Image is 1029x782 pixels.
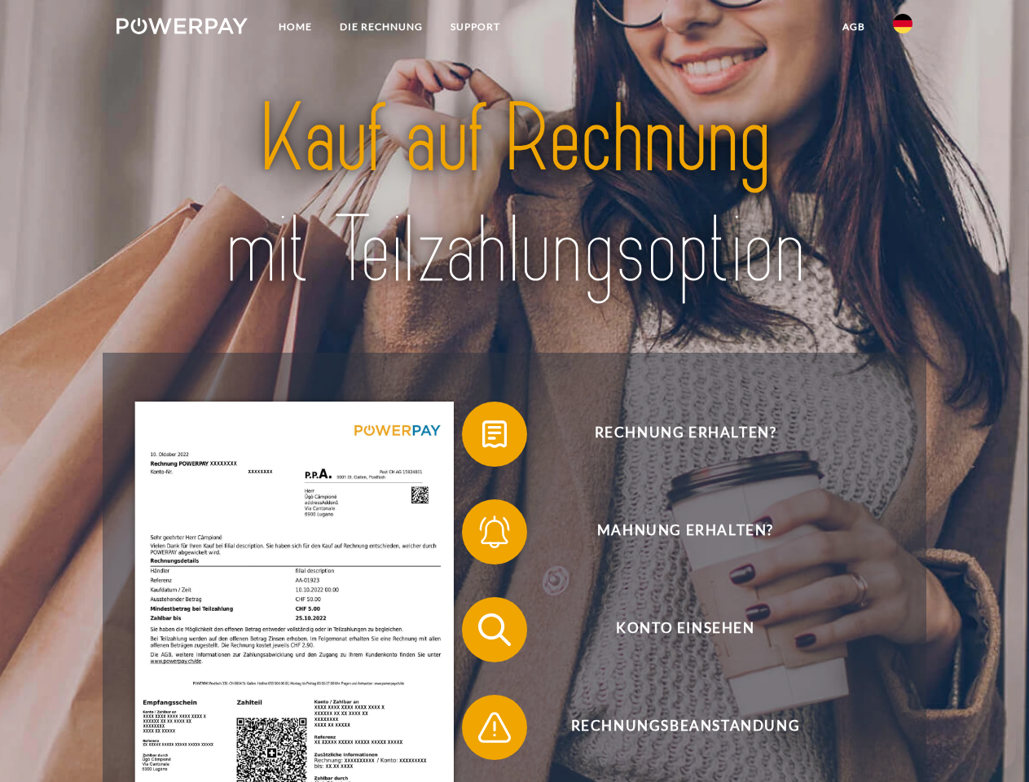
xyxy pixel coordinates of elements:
button: Mahnung erhalten? [462,499,886,565]
img: logo-powerpay-white.svg [117,18,248,34]
a: DIE RECHNUNG [326,12,437,42]
img: de [893,14,912,33]
img: qb_bill.svg [474,414,515,455]
button: Konto einsehen [462,597,886,662]
a: agb [829,12,879,42]
span: Konto einsehen [486,597,885,662]
button: Rechnungsbeanstandung [462,695,886,760]
img: qb_warning.svg [474,707,515,748]
span: Rechnungsbeanstandung [486,695,885,760]
button: Rechnung erhalten? [462,402,886,467]
iframe: Schaltfläche zum Öffnen des Messaging-Fensters [964,717,1016,769]
a: Home [265,12,326,42]
img: title-powerpay_de.svg [156,78,873,312]
img: qb_search.svg [474,609,515,650]
span: Mahnung erhalten? [486,499,885,565]
a: SUPPORT [437,12,514,42]
img: qb_bell.svg [474,512,515,552]
span: Rechnung erhalten? [486,402,885,467]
